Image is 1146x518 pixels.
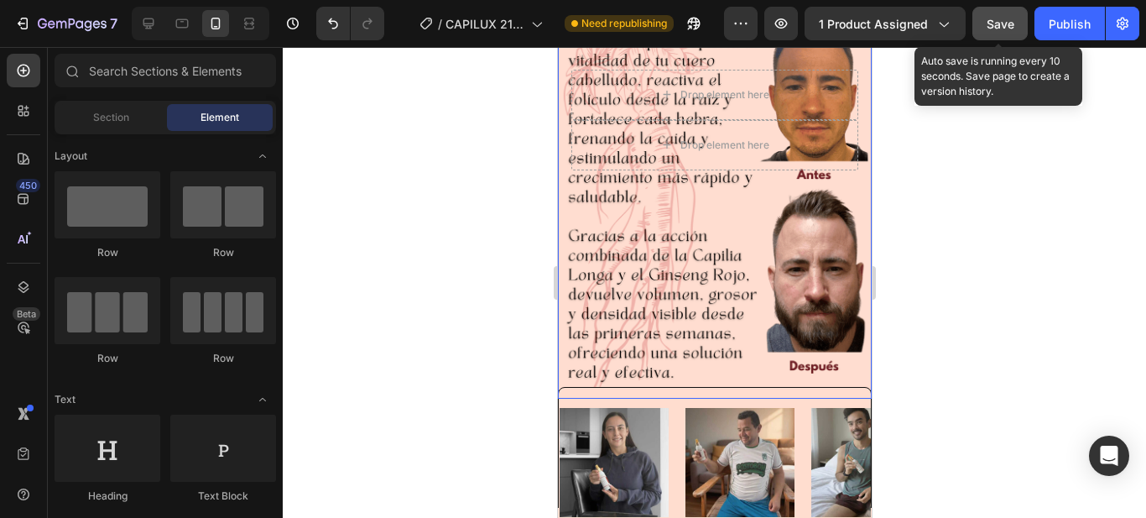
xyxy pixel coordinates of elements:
span: Toggle open [249,386,276,413]
div: Row [55,245,160,260]
div: Open Intercom Messenger [1089,436,1129,476]
span: 1 product assigned [819,15,928,33]
div: Undo/Redo [316,7,384,40]
div: Row [170,351,276,366]
span: / [438,15,442,33]
div: Row [170,245,276,260]
span: CAPILUX 21/09 [445,15,524,33]
img: [object Object] [253,361,362,470]
div: Row [55,351,160,366]
input: Search Sections & Elements [55,54,276,87]
button: Publish [1034,7,1105,40]
button: Save [972,7,1028,40]
span: Save [987,17,1014,31]
div: Text Block [170,489,276,504]
button: 7 [7,7,125,40]
div: 450 [16,179,40,192]
span: Layout [55,149,87,164]
div: Heading [55,489,160,504]
span: Text [55,392,76,407]
button: 1 product assigned [805,7,966,40]
span: Need republishing [581,16,667,31]
div: Publish [1049,15,1091,33]
span: Toggle open [249,143,276,170]
span: Element [201,110,239,125]
span: Section [93,110,129,125]
p: 7 [110,13,117,34]
div: Beta [13,307,40,321]
iframe: Design area [558,47,872,518]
